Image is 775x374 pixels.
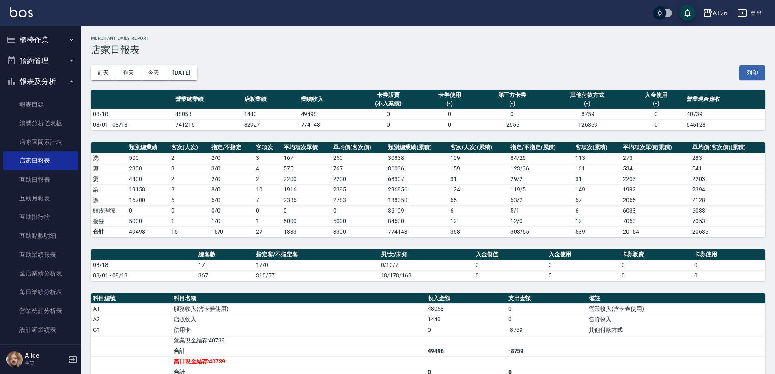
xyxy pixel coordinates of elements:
[25,360,66,367] p: 主管
[587,325,765,335] td: 其他付款方式
[386,226,448,237] td: 774143
[508,174,573,184] td: 29 / 2
[692,249,765,260] th: 卡券使用
[299,90,356,109] th: 業績收入
[91,226,127,237] td: 合計
[692,270,765,281] td: 0
[116,65,141,80] button: 昨天
[169,216,209,226] td: 1
[254,249,379,260] th: 指定客/不指定客
[331,205,386,216] td: 0
[169,226,209,237] td: 15
[91,249,765,281] table: a dense table
[91,109,173,119] td: 08/18
[478,109,547,119] td: 0
[331,226,386,237] td: 3300
[3,245,78,264] a: 互助業績報表
[169,195,209,205] td: 6
[448,216,508,226] td: 12
[549,91,625,99] div: 其他付款方式
[480,91,545,99] div: 第三方卡券
[127,226,169,237] td: 49498
[3,151,78,170] a: 店家日報表
[421,119,478,130] td: 0
[91,205,127,216] td: 頭皮理療
[209,153,254,163] td: 2 / 0
[3,264,78,283] a: 全店業績分析表
[91,314,172,325] td: A2
[3,29,78,50] button: 櫃檯作業
[480,99,545,108] div: (-)
[621,216,691,226] td: 7053
[690,142,765,153] th: 單均價(客次價)(累積)
[3,339,78,358] a: 設計師日報表
[426,303,506,314] td: 48058
[172,356,426,367] td: 當日現金結存:40739
[3,71,78,92] button: 報表及分析
[630,99,682,108] div: (-)
[127,142,169,153] th: 類別總業績
[127,195,169,205] td: 16700
[3,320,78,339] a: 設計師業績表
[91,174,127,184] td: 燙
[386,163,448,174] td: 86036
[209,205,254,216] td: 0 / 0
[508,205,573,216] td: 5 / 1
[254,195,282,205] td: 7
[692,260,765,270] td: 0
[127,163,169,174] td: 2300
[621,153,691,163] td: 273
[508,153,573,163] td: 84 / 25
[620,249,693,260] th: 卡券販賣
[630,91,682,99] div: 入金使用
[573,205,621,216] td: 6
[620,270,693,281] td: 0
[547,249,620,260] th: 入金使用
[356,109,421,119] td: 0
[6,351,23,368] img: Person
[254,270,379,281] td: 310/57
[209,195,254,205] td: 6 / 0
[282,226,331,237] td: 1833
[282,174,331,184] td: 2200
[169,184,209,195] td: 8
[508,163,573,174] td: 123 / 36
[700,5,731,21] button: AT26
[621,195,691,205] td: 2065
[506,293,587,304] th: 支出金額
[172,325,426,335] td: 信用卡
[506,314,587,325] td: 0
[209,184,254,195] td: 8 / 0
[379,249,474,260] th: 男/女/未知
[547,119,627,130] td: -126359
[169,142,209,153] th: 客次(人次)
[127,153,169,163] td: 500
[547,270,620,281] td: 0
[690,216,765,226] td: 7053
[331,142,386,153] th: 單均價(客次價)
[573,163,621,174] td: 161
[587,303,765,314] td: 營業收入(含卡券使用)
[172,303,426,314] td: 服務收入(含卡券使用)
[739,65,765,80] button: 列印
[209,142,254,153] th: 指定/不指定
[172,335,426,346] td: 營業現金結存:40739
[628,119,685,130] td: 0
[448,226,508,237] td: 358
[734,6,765,21] button: 登出
[254,260,379,270] td: 17/0
[209,163,254,174] td: 3 / 0
[423,99,476,108] div: (-)
[386,174,448,184] td: 68307
[448,174,508,184] td: 31
[3,226,78,245] a: 互助點數明細
[331,195,386,205] td: 2783
[356,119,421,130] td: 0
[91,119,173,130] td: 08/01 - 08/18
[3,114,78,133] a: 消費分析儀表板
[713,8,728,18] div: AT26
[549,99,625,108] div: (-)
[331,184,386,195] td: 2395
[169,153,209,163] td: 2
[448,195,508,205] td: 65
